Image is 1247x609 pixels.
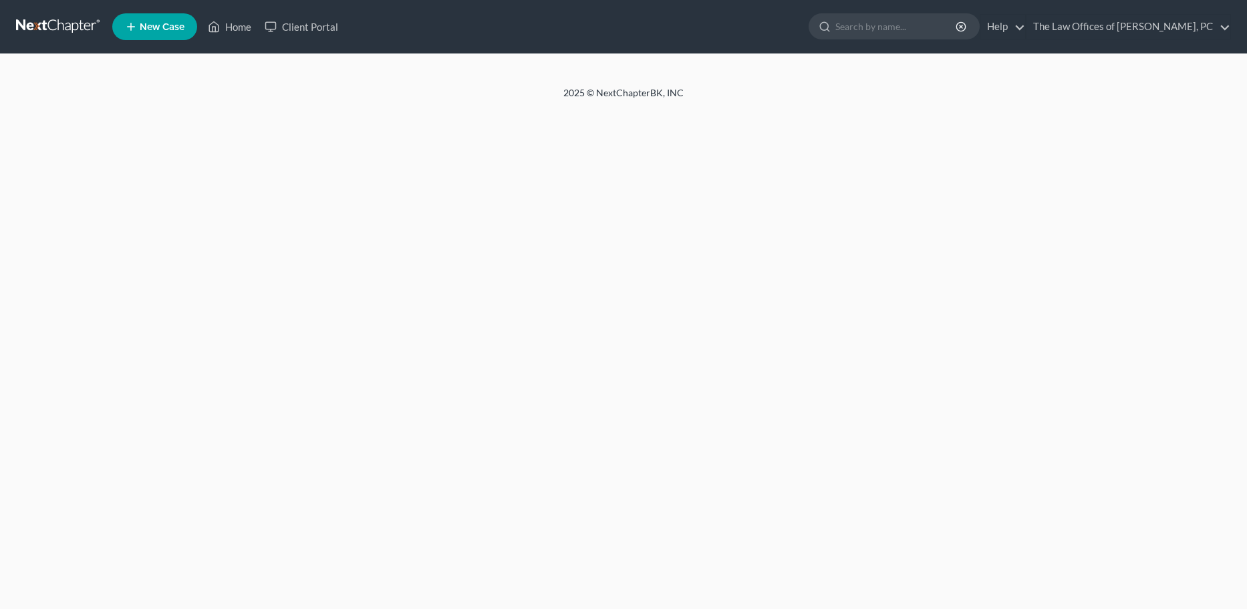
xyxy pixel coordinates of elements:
a: Help [980,15,1025,39]
a: Client Portal [258,15,345,39]
div: 2025 © NextChapterBK, INC [243,86,1004,110]
a: The Law Offices of [PERSON_NAME], PC [1026,15,1230,39]
span: New Case [140,22,184,32]
a: Home [201,15,258,39]
input: Search by name... [835,14,958,39]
